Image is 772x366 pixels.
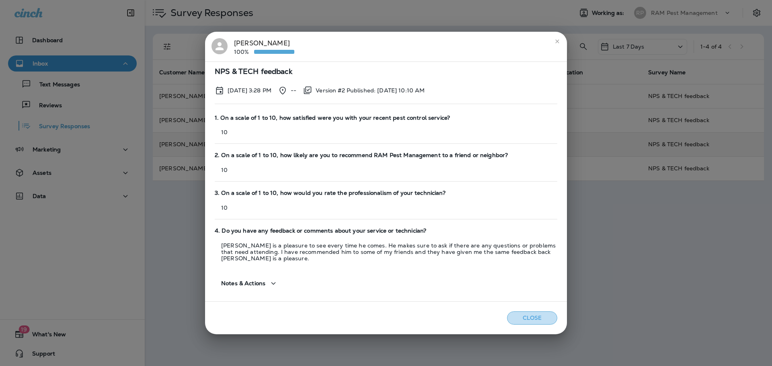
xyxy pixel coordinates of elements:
[316,87,425,94] p: Version #2 Published: [DATE] 10:10 AM
[215,272,285,295] button: Notes & Actions
[215,227,557,234] span: 4. Do you have any feedback or comments about your service or technician?
[291,87,296,94] p: --
[215,152,557,159] span: 2. On a scale of 1 to 10, how likely are you to recommend RAM Pest Management to a friend or neig...
[215,115,557,121] span: 1. On a scale of 1 to 10, how satisfied were you with your recent pest control service?
[221,280,265,287] span: Notes & Actions
[215,242,557,262] p: [PERSON_NAME] is a pleasure to see every time he comes. He makes sure to ask if there are any que...
[215,204,557,211] p: 10
[507,311,557,325] button: Close
[215,190,557,196] span: 3. On a scale of 1 to 10, how would you rate the professionalism of your technician?
[551,35,564,48] button: close
[215,68,557,75] span: NPS & TECH feedback
[234,38,294,55] div: [PERSON_NAME]
[234,49,254,55] p: 100%
[215,167,557,173] p: 10
[215,129,557,135] p: 10
[228,87,271,94] p: Aug 14, 2025 3:28 PM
